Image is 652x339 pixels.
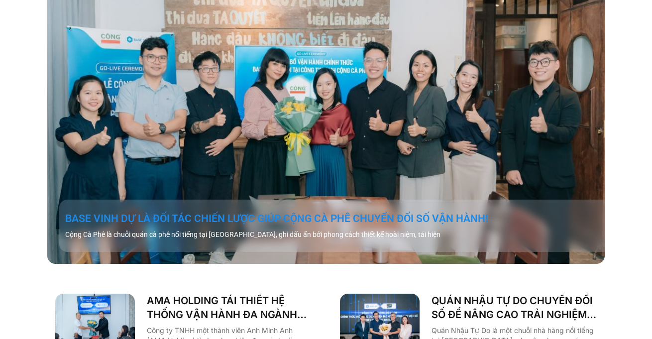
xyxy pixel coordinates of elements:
[65,229,611,240] p: Cộng Cà Phê là chuỗi quán cà phê nổi tiếng tại [GEOGRAPHIC_DATA], ghi dấu ấn bởi phong cách thiết...
[432,294,597,322] a: QUÁN NHẬU TỰ DO CHUYỂN ĐỔI SỐ ĐỂ NÂNG CAO TRẢI NGHIỆM CHO 1000 NHÂN SỰ
[147,294,312,322] a: AMA HOLDING TÁI THIẾT HỆ THỐNG VẬN HÀNH ĐA NGÀNH CÙNG [DOMAIN_NAME]
[65,212,611,226] a: BASE VINH DỰ LÀ ĐỐI TÁC CHIẾN LƯỢC GIÚP CỘNG CÀ PHÊ CHUYỂN ĐỔI SỐ VẬN HÀNH!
